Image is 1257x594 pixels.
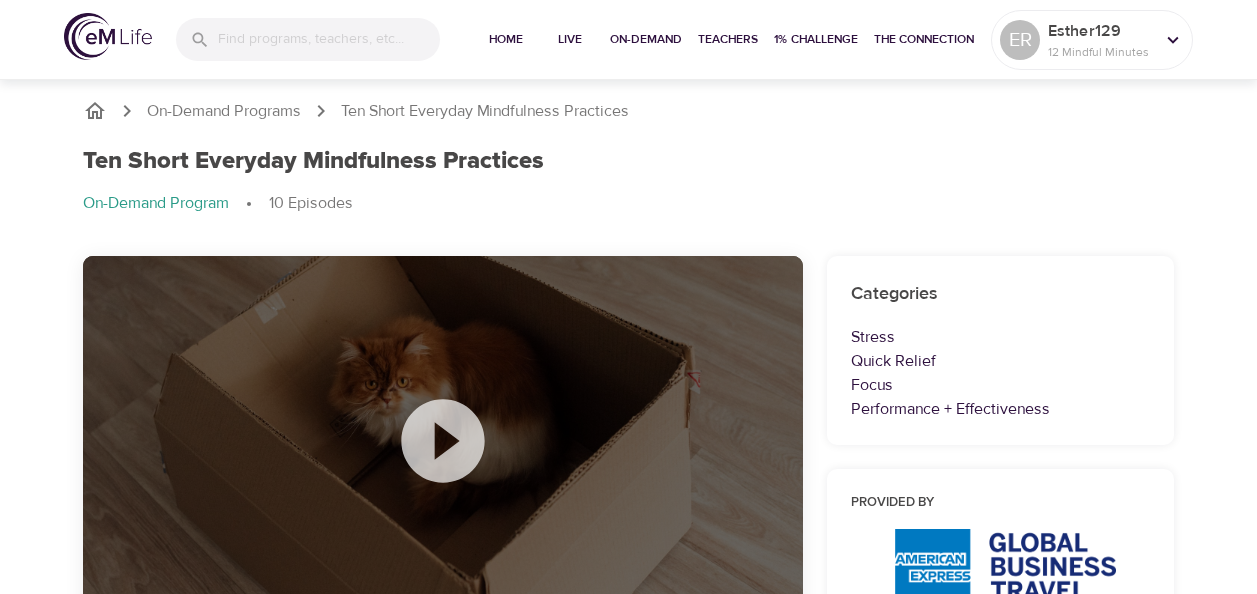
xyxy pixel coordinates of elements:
img: logo [64,13,152,60]
h6: Categories [851,280,1151,309]
nav: breadcrumb [83,192,1175,216]
span: On-Demand [610,29,682,50]
p: Focus [851,373,1151,397]
input: Find programs, teachers, etc... [218,18,440,61]
div: ER [1000,20,1040,60]
span: Live [546,29,594,50]
span: 1% Challenge [774,29,858,50]
p: Ten Short Everyday Mindfulness Practices [341,100,629,123]
h6: Provided by [851,493,1151,514]
p: Stress [851,325,1151,349]
p: Performance + Effectiveness [851,397,1151,421]
p: Quick Relief [851,349,1151,373]
a: On-Demand Programs [147,100,301,123]
span: Teachers [698,29,758,50]
span: The Connection [874,29,974,50]
h1: Ten Short Everyday Mindfulness Practices [83,147,544,176]
p: 10 Episodes [269,192,353,215]
p: Esther129 [1048,19,1154,43]
p: 12 Mindful Minutes [1048,43,1154,61]
nav: breadcrumb [83,99,1175,123]
span: Home [482,29,530,50]
p: On-Demand Program [83,192,229,215]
